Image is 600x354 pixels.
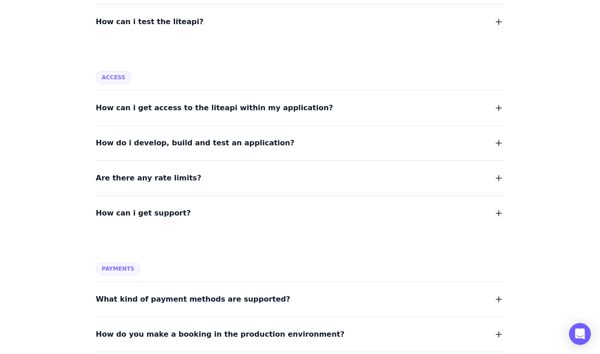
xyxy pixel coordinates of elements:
[96,207,504,220] button: How can i get support?
[96,328,345,341] span: How do you make a booking in the production environment?
[96,293,504,306] button: What kind of payment methods are supported?
[96,172,504,185] button: Are there any rate limits?
[96,328,504,341] button: How do you make a booking in the production environment?
[96,71,131,84] span: Access
[96,102,504,114] button: How can i get access to the liteapi within my application?
[96,293,290,306] span: What kind of payment methods are supported?
[96,15,203,28] span: How can i test the liteapi?
[96,137,295,149] span: How do i develop, build and test an application?
[96,207,191,220] span: How can i get support?
[96,102,333,114] span: How can i get access to the liteapi within my application?
[96,262,140,275] span: Payments
[96,172,201,185] span: Are there any rate limits?
[569,323,591,345] div: Open Intercom Messenger
[96,15,504,28] button: How can i test the liteapi?
[96,137,504,149] button: How do i develop, build and test an application?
